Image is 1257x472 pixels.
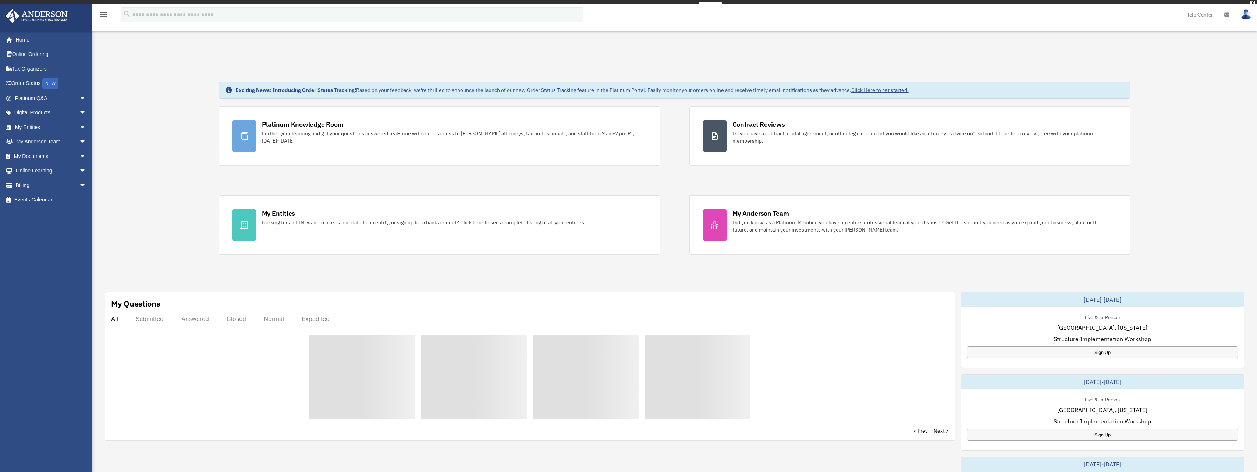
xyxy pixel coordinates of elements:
a: survey [699,2,722,11]
div: NEW [42,78,58,89]
a: Next > [934,427,949,435]
div: [DATE]-[DATE] [961,457,1244,472]
div: Closed [227,315,246,322]
span: arrow_drop_down [79,120,94,135]
a: My Entities Looking for an EIN, want to make an update to an entity, or sign up for a bank accoun... [219,195,660,255]
a: My Anderson Teamarrow_drop_down [5,135,97,149]
a: Sign Up [967,346,1238,358]
a: Contract Reviews Do you have a contract, rental agreement, or other legal document you would like... [689,106,1130,166]
span: arrow_drop_down [79,135,94,150]
div: Answered [181,315,209,322]
div: Looking for an EIN, want to make an update to an entity, or sign up for a bank account? Click her... [262,219,586,226]
span: arrow_drop_down [79,91,94,106]
a: Online Ordering [5,47,97,62]
a: My Documentsarrow_drop_down [5,149,97,164]
a: Order StatusNEW [5,76,97,91]
a: Click Here to get started! [851,87,909,93]
span: Structure Implementation Workshop [1054,335,1151,343]
div: [DATE]-[DATE] [961,375,1244,389]
a: menu [99,13,108,19]
a: Online Learningarrow_drop_down [5,164,97,178]
span: arrow_drop_down [79,178,94,193]
a: Sign Up [967,429,1238,441]
div: [DATE]-[DATE] [961,292,1244,307]
div: Do you have a contract, rental agreement, or other legal document you would like an attorney's ad... [732,130,1117,144]
div: Contract Reviews [732,120,785,129]
a: Events Calendar [5,193,97,207]
a: < Prev [913,427,928,435]
div: My Questions [111,298,160,309]
div: Further your learning and get your questions answered real-time with direct access to [PERSON_NAM... [262,130,646,144]
span: arrow_drop_down [79,106,94,121]
span: Structure Implementation Workshop [1054,417,1151,426]
div: Platinum Knowledge Room [262,120,344,129]
span: [GEOGRAPHIC_DATA], [US_STATE] [1057,405,1147,414]
span: arrow_drop_down [79,164,94,179]
div: Live & In-Person [1079,395,1126,403]
img: User Pic [1240,9,1251,20]
span: arrow_drop_down [79,149,94,164]
div: My Entities [262,209,295,218]
strong: Exciting News: Introducing Order Status Tracking! [235,87,356,93]
div: My Anderson Team [732,209,789,218]
a: Home [5,32,94,47]
a: Platinum Q&Aarrow_drop_down [5,91,97,106]
div: close [1250,1,1255,6]
a: My Anderson Team Did you know, as a Platinum Member, you have an entire professional team at your... [689,195,1130,255]
div: Did you know, as a Platinum Member, you have an entire professional team at your disposal? Get th... [732,219,1117,233]
div: Submitted [136,315,164,322]
a: Tax Organizers [5,61,97,76]
a: My Entitiesarrow_drop_down [5,120,97,135]
div: Normal [264,315,284,322]
img: Anderson Advisors Platinum Portal [3,9,70,23]
div: Live & In-Person [1079,313,1126,321]
div: Based on your feedback, we're thrilled to announce the launch of our new Order Status Tracking fe... [235,86,909,94]
i: search [123,10,131,18]
div: All [111,315,118,322]
a: Platinum Knowledge Room Further your learning and get your questions answered real-time with dire... [219,106,660,166]
span: [GEOGRAPHIC_DATA], [US_STATE] [1057,323,1147,332]
div: Expedited [302,315,330,322]
div: Get a chance to win 6 months of Platinum for free just by filling out this [535,2,696,11]
i: menu [99,10,108,19]
a: Digital Productsarrow_drop_down [5,106,97,120]
a: Billingarrow_drop_down [5,178,97,193]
